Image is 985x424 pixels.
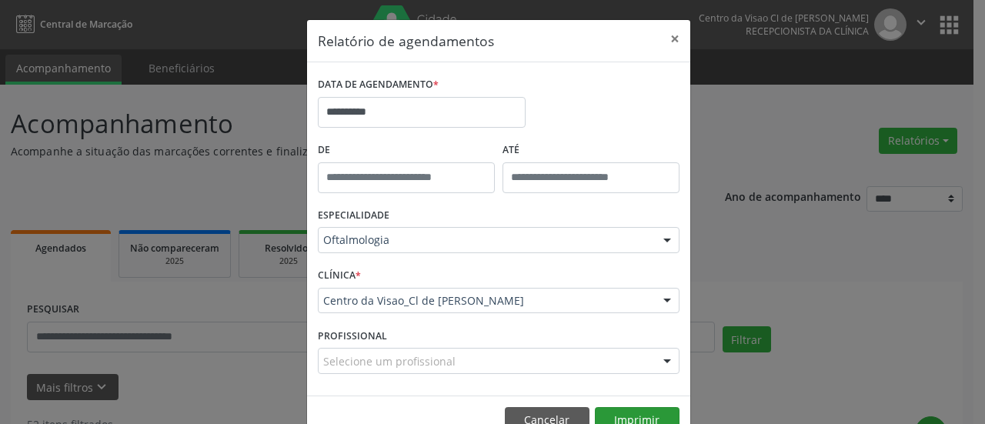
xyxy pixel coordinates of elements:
[323,353,456,369] span: Selecione um profissional
[503,139,679,162] label: ATÉ
[318,31,494,51] h5: Relatório de agendamentos
[318,264,361,288] label: CLÍNICA
[318,139,495,162] label: De
[318,324,387,348] label: PROFISSIONAL
[318,73,439,97] label: DATA DE AGENDAMENTO
[323,232,648,248] span: Oftalmologia
[659,20,690,58] button: Close
[323,293,648,309] span: Centro da Visao_Cl de [PERSON_NAME]
[318,204,389,228] label: ESPECIALIDADE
